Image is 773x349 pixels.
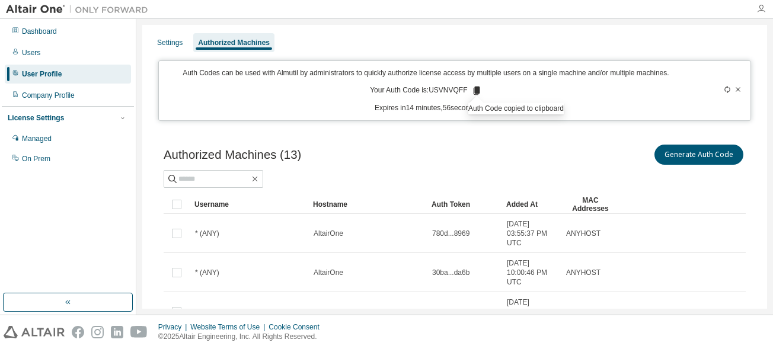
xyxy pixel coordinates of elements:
div: MAC Addresses [566,195,615,214]
span: ANYHOST [566,268,600,277]
button: Generate Auth Code [654,145,743,165]
div: Managed [22,134,52,143]
span: 06ec...28da [432,307,469,316]
div: On Prem [22,154,50,164]
span: [DATE] 02:41:51 PM UTC [507,297,555,326]
div: Users [22,48,40,57]
span: HDRobyneB [195,307,235,316]
span: MJ0J5MQ9 [314,307,350,316]
div: Settings [157,38,183,47]
span: [DATE] 10:00:46 PM UTC [507,258,555,287]
img: altair_logo.svg [4,326,65,338]
div: Auth Token [432,195,497,214]
span: 30ba...da6b [432,268,469,277]
p: Your Auth Code is: USVNVQFF [370,85,481,96]
img: instagram.svg [91,326,104,338]
div: Auth Code copied to clipboard [468,103,564,114]
span: 780d...8969 [432,229,469,238]
p: © 2025 Altair Engineering, Inc. All Rights Reserved. [158,332,327,342]
span: Authorized Machines (13) [164,148,301,162]
div: Authorized Machines [198,38,270,47]
div: Company Profile [22,91,75,100]
div: Privacy [158,322,190,332]
div: Website Terms of Use [190,322,269,332]
span: AltairOne [314,268,343,277]
p: Expires in 14 minutes, 56 seconds [166,103,685,113]
span: ANYHOST [566,229,600,238]
div: Hostname [313,195,422,214]
span: AltairOne [314,229,343,238]
div: License Settings [8,113,64,123]
span: * (ANY) [195,268,219,277]
p: Auth Codes can be used with Almutil by administrators to quickly authorize license access by mult... [166,68,685,78]
div: Cookie Consent [269,322,326,332]
img: linkedin.svg [111,326,123,338]
div: User Profile [22,69,62,79]
div: Dashboard [22,27,57,36]
img: facebook.svg [72,326,84,338]
div: Added At [506,195,556,214]
div: Username [194,195,304,214]
span: [DATE] 03:55:37 PM UTC [507,219,555,248]
span: 6C:24:08:BC:12:C7 [566,307,628,316]
img: youtube.svg [130,326,148,338]
span: * (ANY) [195,229,219,238]
img: Altair One [6,4,154,15]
